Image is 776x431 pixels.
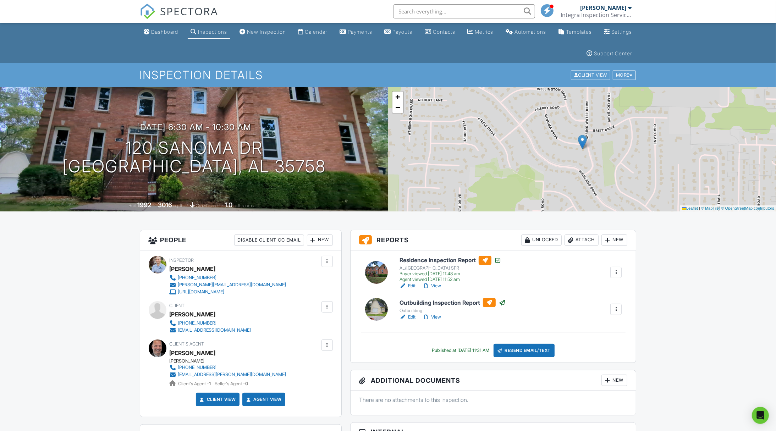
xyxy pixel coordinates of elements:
a: Payouts [381,26,415,39]
div: Templates [566,29,592,35]
a: Leaflet [682,206,698,210]
span: crawlspace [196,203,218,208]
div: [URL][DOMAIN_NAME] [178,289,225,295]
div: New [601,375,627,386]
a: Payments [337,26,375,39]
span: − [395,103,400,112]
div: [PERSON_NAME] [170,358,292,364]
img: The Best Home Inspection Software - Spectora [140,4,155,19]
a: Templates [556,26,595,39]
div: Calendar [305,29,327,35]
p: There are no attachments to this inspection. [359,396,628,404]
div: [PHONE_NUMBER] [178,365,217,370]
a: Outbuilding Inspection Report Outbuilding [400,298,506,314]
div: [PERSON_NAME] [170,309,216,320]
div: Disable Client CC Email [234,234,304,246]
a: [PHONE_NUMBER] [170,364,286,371]
span: Client's Agent [170,341,204,347]
a: [PHONE_NUMBER] [170,320,251,327]
span: Inspector [170,258,194,263]
strong: 1 [209,381,211,386]
div: 1.0 [225,201,232,209]
div: More [613,71,636,80]
div: Open Intercom Messenger [752,407,769,424]
div: [PERSON_NAME][EMAIL_ADDRESS][DOMAIN_NAME] [178,282,286,288]
h1: 120 Sanoma Dr [GEOGRAPHIC_DATA], AL 35758 [62,139,326,176]
span: SPECTORA [160,4,219,18]
div: Published at [DATE] 11:31 AM [432,348,489,353]
div: Automations [514,29,546,35]
div: New [601,234,627,246]
a: Zoom in [392,92,403,102]
div: [PERSON_NAME] [170,264,216,274]
span: + [395,92,400,101]
div: Settings [611,29,632,35]
input: Search everything... [393,4,535,18]
div: Buyer viewed [DATE] 11:48 am [400,271,501,277]
a: [URL][DOMAIN_NAME] [170,288,286,295]
a: Edit [400,282,415,289]
a: [EMAIL_ADDRESS][PERSON_NAME][DOMAIN_NAME] [170,371,286,378]
div: Client View [571,71,610,80]
a: Agent View [245,396,281,403]
h3: People [140,230,341,250]
strong: 0 [246,381,248,386]
div: Support Center [594,50,632,56]
a: [PERSON_NAME][EMAIL_ADDRESS][DOMAIN_NAME] [170,281,286,288]
span: Client [170,303,185,308]
span: bathrooms [233,203,254,208]
div: New Inspection [247,29,286,35]
a: View [423,314,441,321]
div: Attach [565,234,599,246]
a: Calendar [295,26,330,39]
div: [PHONE_NUMBER] [178,275,217,281]
div: New [307,234,333,246]
div: Payments [348,29,372,35]
a: New Inspection [237,26,289,39]
a: © MapTiler [701,206,720,210]
div: [EMAIL_ADDRESS][PERSON_NAME][DOMAIN_NAME] [178,372,286,377]
a: Zoom out [392,102,403,113]
a: © OpenStreetMap contributors [721,206,774,210]
a: Contacts [422,26,458,39]
div: Unlocked [521,234,562,246]
div: Inspections [198,29,227,35]
div: [PHONE_NUMBER] [178,320,217,326]
h3: [DATE] 6:30 am - 10:30 am [137,122,251,132]
a: Inspections [188,26,230,39]
span: Seller's Agent - [215,381,248,386]
a: Settings [601,26,635,39]
a: Support Center [584,47,635,60]
a: Residence Inspection Report AL/[GEOGRAPHIC_DATA] SFR Buyer viewed [DATE] 11:48 am Agent viewed [D... [400,256,501,283]
div: Contacts [433,29,455,35]
div: Payouts [392,29,412,35]
span: Built [128,203,136,208]
a: [PERSON_NAME] [170,348,216,358]
div: Outbuilding [400,308,506,314]
span: sq. ft. [173,203,183,208]
a: View [423,282,441,289]
div: Dashboard [152,29,178,35]
div: Integra Inspection Services, LLC [561,11,632,18]
h6: Outbuilding Inspection Report [400,298,506,307]
a: Dashboard [141,26,181,39]
div: Metrics [475,29,494,35]
div: Agent viewed [DATE] 11:52 am [400,277,501,282]
div: [EMAIL_ADDRESS][DOMAIN_NAME] [178,327,251,333]
div: AL/[GEOGRAPHIC_DATA] SFR [400,265,501,271]
a: Automations (Basic) [503,26,549,39]
h1: Inspection Details [140,69,637,81]
span: | [699,206,700,210]
a: Edit [400,314,415,321]
h6: Residence Inspection Report [400,256,501,265]
div: [PERSON_NAME] [580,4,627,11]
a: SPECTORA [140,10,219,24]
h3: Additional Documents [351,370,636,391]
span: Client's Agent - [178,381,212,386]
img: Marker [578,135,587,149]
a: Client View [198,396,236,403]
div: 1992 [137,201,151,209]
div: Resend Email/Text [494,344,555,357]
a: [PHONE_NUMBER] [170,274,286,281]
